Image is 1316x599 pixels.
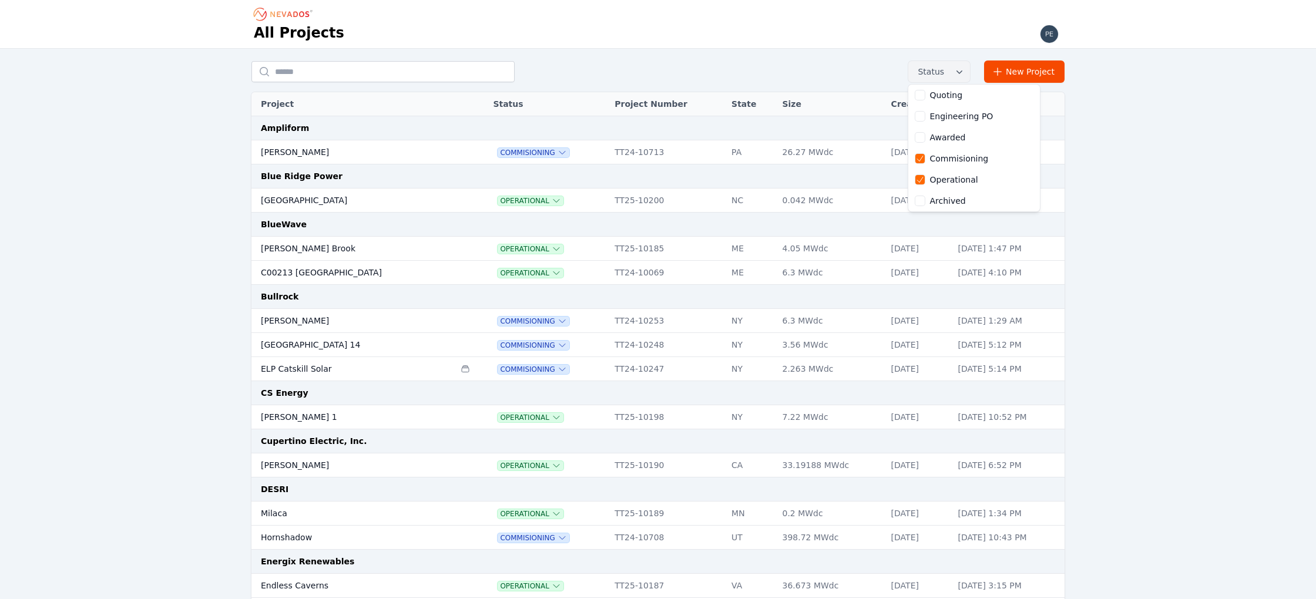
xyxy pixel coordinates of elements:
[929,153,988,164] div: Commisioning
[929,195,965,207] div: Archived
[929,89,962,101] div: Quoting
[929,132,965,143] div: Awarded
[908,85,1040,211] div: Status
[929,110,993,122] div: Engineering PO
[929,174,978,186] div: Operational
[908,61,970,82] button: Status
[913,66,944,78] span: Status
